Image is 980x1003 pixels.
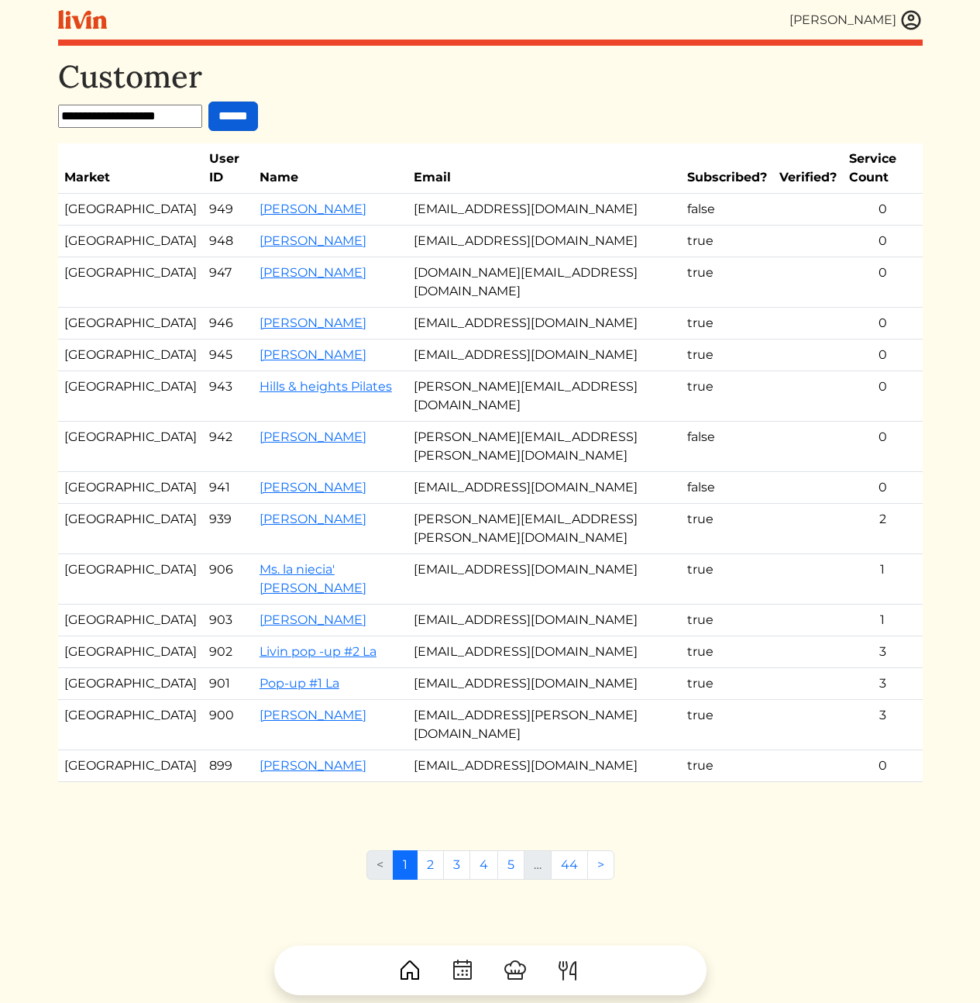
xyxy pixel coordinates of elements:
[260,379,392,394] a: Hills & heights Pilates
[587,850,614,880] a: Next
[203,636,253,668] td: 902
[397,958,422,983] img: House-9bf13187bcbb5817f509fe5e7408150f90897510c4275e13d0d5fca38e0b5951.svg
[203,308,253,340] td: 946
[469,850,498,880] a: 4
[417,850,444,880] a: 2
[555,958,580,983] img: ForkKnife-55491504ffdb50bab0c1e09e7649658475375261d09fd45db06cec23bce548bf.svg
[407,340,681,371] td: [EMAIL_ADDRESS][DOMAIN_NAME]
[407,504,681,554] td: [PERSON_NAME][EMAIL_ADDRESS][PERSON_NAME][DOMAIN_NAME]
[260,265,366,280] a: [PERSON_NAME]
[843,226,922,257] td: 0
[58,194,203,226] td: [GEOGRAPHIC_DATA]
[366,850,614,892] nav: Pages
[497,850,524,880] a: 5
[203,143,253,194] th: User ID
[58,554,203,605] td: [GEOGRAPHIC_DATA]
[203,750,253,782] td: 899
[260,202,366,216] a: [PERSON_NAME]
[260,347,366,362] a: [PERSON_NAME]
[260,676,339,691] a: Pop-up #1 La
[681,636,773,668] td: true
[58,143,203,194] th: Market
[843,554,922,605] td: 1
[203,472,253,504] td: 941
[407,605,681,636] td: [EMAIL_ADDRESS][DOMAIN_NAME]
[551,850,588,880] a: 44
[843,700,922,750] td: 3
[203,226,253,257] td: 948
[260,644,377,659] a: Livin pop -up #2 La
[253,143,407,194] th: Name
[58,750,203,782] td: [GEOGRAPHIC_DATA]
[407,422,681,472] td: [PERSON_NAME][EMAIL_ADDRESS][PERSON_NAME][DOMAIN_NAME]
[789,11,896,29] div: [PERSON_NAME]
[203,554,253,605] td: 906
[203,700,253,750] td: 900
[58,226,203,257] td: [GEOGRAPHIC_DATA]
[393,850,418,880] a: 1
[58,668,203,700] td: [GEOGRAPHIC_DATA]
[58,700,203,750] td: [GEOGRAPHIC_DATA]
[681,700,773,750] td: true
[681,226,773,257] td: true
[203,257,253,308] td: 947
[681,472,773,504] td: false
[681,371,773,422] td: true
[58,605,203,636] td: [GEOGRAPHIC_DATA]
[843,371,922,422] td: 0
[260,480,366,495] a: [PERSON_NAME]
[843,668,922,700] td: 3
[407,257,681,308] td: [DOMAIN_NAME][EMAIL_ADDRESS][DOMAIN_NAME]
[407,700,681,750] td: [EMAIL_ADDRESS][PERSON_NAME][DOMAIN_NAME]
[260,758,366,773] a: [PERSON_NAME]
[260,429,366,444] a: [PERSON_NAME]
[681,340,773,371] td: true
[843,257,922,308] td: 0
[843,504,922,554] td: 2
[58,10,107,29] img: livin-logo-a0d97d1a881af30f6274990eb6222085a2533c92bbd1e4f22c21b4f0d0e3210c.svg
[681,750,773,782] td: true
[58,472,203,504] td: [GEOGRAPHIC_DATA]
[407,308,681,340] td: [EMAIL_ADDRESS][DOMAIN_NAME]
[58,340,203,371] td: [GEOGRAPHIC_DATA]
[407,668,681,700] td: [EMAIL_ADDRESS][DOMAIN_NAME]
[407,371,681,422] td: [PERSON_NAME][EMAIL_ADDRESS][DOMAIN_NAME]
[58,422,203,472] td: [GEOGRAPHIC_DATA]
[681,422,773,472] td: false
[407,750,681,782] td: [EMAIL_ADDRESS][DOMAIN_NAME]
[503,958,528,983] img: ChefHat-a374fb509e4f37eb0702ca99f5f64f3b6956810f32a249b33092029f8484b388.svg
[843,194,922,226] td: 0
[843,422,922,472] td: 0
[58,371,203,422] td: [GEOGRAPHIC_DATA]
[203,504,253,554] td: 939
[681,143,773,194] th: Subscribed?
[843,308,922,340] td: 0
[203,194,253,226] td: 949
[407,472,681,504] td: [EMAIL_ADDRESS][DOMAIN_NAME]
[843,750,922,782] td: 0
[443,850,470,880] a: 3
[773,143,843,194] th: Verified?
[681,605,773,636] td: true
[260,233,366,248] a: [PERSON_NAME]
[260,612,366,627] a: [PERSON_NAME]
[681,554,773,605] td: true
[843,340,922,371] td: 0
[58,257,203,308] td: [GEOGRAPHIC_DATA]
[203,371,253,422] td: 943
[260,708,366,722] a: [PERSON_NAME]
[407,194,681,226] td: [EMAIL_ADDRESS][DOMAIN_NAME]
[203,668,253,700] td: 901
[203,422,253,472] td: 942
[899,9,923,32] img: user_account-e6e16d2ec92f44fc35f99ef0dc9cddf60790bfa021a6ecb1c896eb5d2907b31c.svg
[407,226,681,257] td: [EMAIL_ADDRESS][DOMAIN_NAME]
[843,143,922,194] th: Service Count
[58,504,203,554] td: [GEOGRAPHIC_DATA]
[681,308,773,340] td: true
[203,340,253,371] td: 945
[58,636,203,668] td: [GEOGRAPHIC_DATA]
[260,562,366,595] a: Ms. la niecia' [PERSON_NAME]
[407,554,681,605] td: [EMAIL_ADDRESS][DOMAIN_NAME]
[450,958,475,983] img: CalendarDots-5bcf9d9080389f2a281d69619e1c85352834be518fbc73d9501aef674afc0d57.svg
[843,636,922,668] td: 3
